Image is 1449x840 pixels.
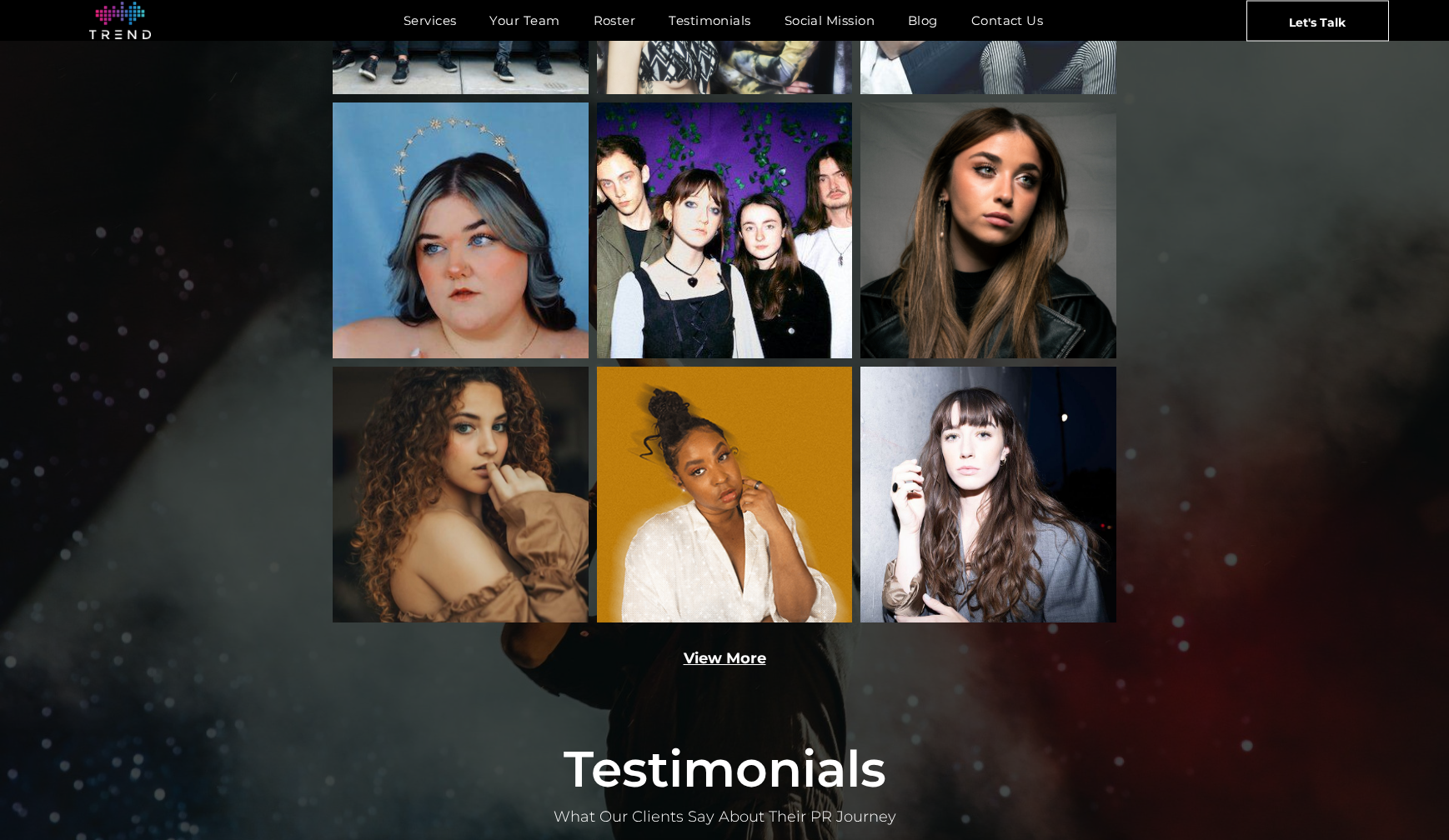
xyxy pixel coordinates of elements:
[860,367,1116,622] a: Olivia Reid
[652,8,767,32] a: Testimonials
[860,102,1116,358] a: Rachel Grae
[387,8,474,32] a: Services
[89,2,151,40] img: logo
[1289,1,1346,42] span: Let's Talk
[768,8,891,32] a: Social Mission
[891,8,955,32] a: Blog
[564,738,886,799] span: Testimonials
[577,8,653,32] a: Roster
[1149,647,1449,840] iframe: Chat Widget
[684,649,766,667] a: View More
[955,8,1060,32] a: Contact Us
[333,102,589,358] a: Courtney Govan
[597,102,853,358] a: Little Fuss
[333,367,589,622] a: sofie dossi
[473,8,576,32] a: Your Team
[554,807,896,826] span: What Our Clients Say About Their PR Journey
[597,367,853,622] a: Breana Marin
